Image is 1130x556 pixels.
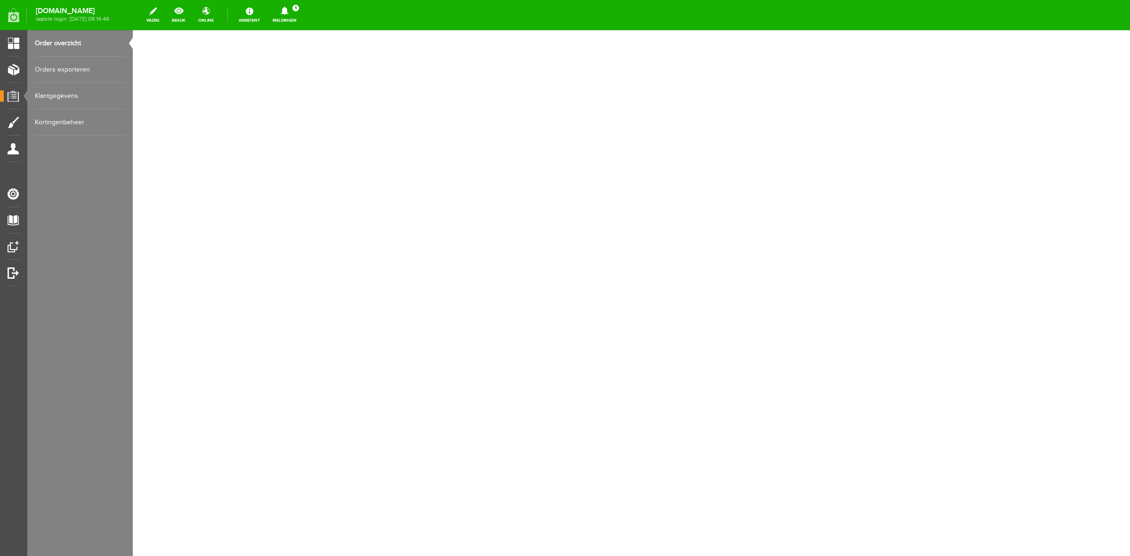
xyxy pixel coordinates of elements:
a: Order overzicht [35,30,125,56]
a: Klantgegevens [35,83,125,109]
a: bekijk [166,5,191,25]
a: Meldingen1 [267,5,302,25]
a: wijzig [141,5,165,25]
span: 1 [292,5,299,11]
a: Orders exporteren [35,56,125,83]
a: Kortingenbeheer [35,109,125,136]
a: online [193,5,219,25]
strong: [DOMAIN_NAME] [36,8,109,14]
a: Assistent [233,5,266,25]
span: laatste login: [DATE] 09:14:46 [36,16,109,22]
